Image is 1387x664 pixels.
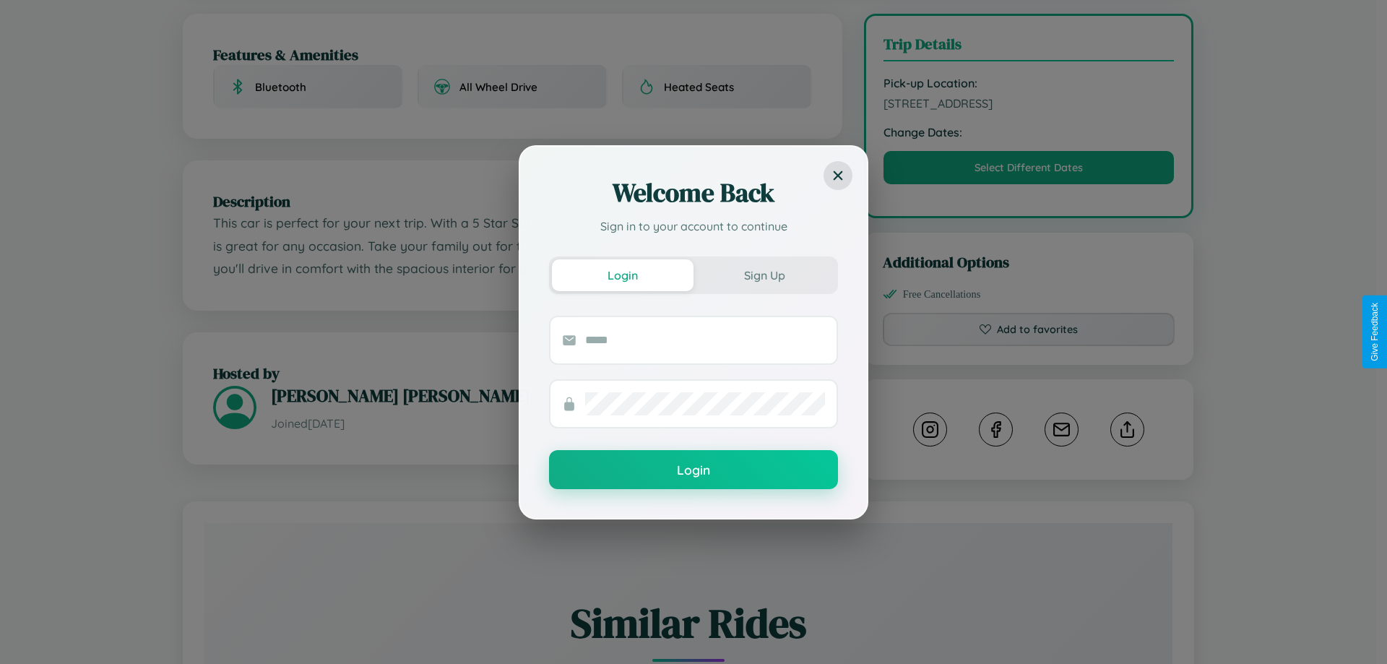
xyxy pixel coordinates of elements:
h2: Welcome Back [549,176,838,210]
div: Give Feedback [1370,303,1380,361]
button: Sign Up [693,259,835,291]
p: Sign in to your account to continue [549,217,838,235]
button: Login [552,259,693,291]
button: Login [549,450,838,489]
